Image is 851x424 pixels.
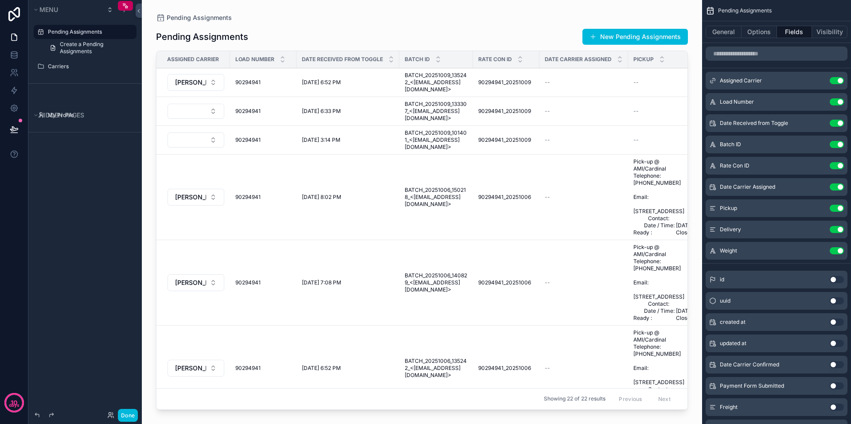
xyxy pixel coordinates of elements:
span: uuid [720,297,730,304]
a: BATCH_20251006_150218_<[EMAIL_ADDRESS][DOMAIN_NAME]> [405,187,468,208]
span: 90294941_20251009 [478,136,531,144]
a: -- [545,136,623,144]
span: created at [720,319,746,326]
a: [DATE] 3:14 PM [302,136,394,144]
a: [DATE] 7:08 PM [302,279,394,286]
button: Hidden pages [32,109,133,121]
a: Pick-up @ AMI/Cardinal Telephone: [PHONE_NUMBER] Email: [STREET_ADDRESS] Contact: Date / Time: [D... [633,244,696,322]
span: Date Received from Toggle [302,56,383,63]
a: Select Button [167,103,225,119]
span: Batch ID [720,141,741,148]
a: [DATE] 6:52 PM [302,365,394,372]
span: Load Number [720,98,754,105]
span: -- [545,279,550,286]
a: 90294941 [235,279,291,286]
span: Date Carrier Confirmed [720,361,779,368]
button: Done [118,409,138,422]
label: Pending Assignments [48,28,131,35]
span: updated at [720,340,746,347]
a: -- [545,108,623,115]
a: Pick-up @ AMI/Cardinal Telephone: [PHONE_NUMBER] Email: [STREET_ADDRESS] Contact: Date / Time: [D... [633,329,696,407]
span: Batch ID [405,56,430,63]
span: Rate Con ID [478,56,512,63]
a: -- [545,79,623,86]
span: [DATE] 8:02 PM [302,194,341,201]
span: Showing 22 of 22 results [544,396,605,403]
span: 90294941 [235,108,261,115]
span: -- [545,136,550,144]
span: -- [633,79,639,86]
a: -- [633,108,696,115]
h1: Pending Assignments [156,31,248,43]
span: Weight [720,247,737,254]
span: [PERSON_NAME] Freight [175,193,206,202]
span: -- [545,194,550,201]
a: Create a Pending Assignments [44,41,137,55]
a: 90294941 [235,365,291,372]
a: BATCH_20251009_133307_<[EMAIL_ADDRESS][DOMAIN_NAME]> [405,101,468,122]
span: Pickup [633,56,654,63]
span: -- [545,365,550,372]
button: Visibility [812,26,847,38]
span: 90294941 [235,365,261,372]
button: Select Button [168,360,224,377]
span: Date Carrier Assigned [545,56,612,63]
a: Select Button [167,188,225,206]
span: Rate Con ID [720,162,750,169]
a: 90294941 [235,79,291,86]
span: 90294941_20251009 [478,79,531,86]
a: [DATE] 6:33 PM [302,108,394,115]
button: Select Button [168,274,224,291]
span: 90294941_20251006 [478,194,531,201]
a: 90294941 [235,136,291,144]
a: BATCH_20251006_135242_<[EMAIL_ADDRESS][DOMAIN_NAME]> [405,358,468,379]
a: 90294941_20251006 [478,194,534,201]
a: Pick-up @ AMI/Cardinal Telephone: [PHONE_NUMBER] Email: [STREET_ADDRESS] Contact: Date / Time: [D... [633,158,696,236]
label: Carriers [48,63,131,70]
a: -- [545,194,623,201]
button: Select Button [168,104,224,119]
span: Assigned Carrier [720,77,762,84]
span: -- [633,108,639,115]
span: Assigned Carrier [167,56,219,63]
a: 90294941_20251009 [478,79,534,86]
button: Menu [32,4,101,16]
a: -- [545,365,623,372]
label: My Profile [48,112,131,119]
a: BATCH_20251009_135242_<[EMAIL_ADDRESS][DOMAIN_NAME]> [405,72,468,93]
span: Load Number [235,56,274,63]
span: -- [633,136,639,144]
a: [DATE] 6:52 PM [302,79,394,86]
span: Date Received from Toggle [720,120,788,127]
a: Select Button [167,74,225,91]
a: -- [545,279,623,286]
a: -- [633,79,696,86]
a: BATCH_20251006_140829_<[EMAIL_ADDRESS][DOMAIN_NAME]> [405,272,468,293]
span: Date Carrier Assigned [720,183,775,191]
span: Freight [720,404,738,411]
a: 90294941_20251009 [478,108,534,115]
a: -- [633,136,696,144]
a: Select Button [167,274,225,292]
button: Select Button [168,74,224,91]
span: Delivery [720,226,741,233]
a: Pending Assignments [156,13,232,22]
a: [DATE] 8:02 PM [302,194,394,201]
span: Create a Pending Assignments [60,41,131,55]
span: 90294941_20251009 [478,108,531,115]
span: [DATE] 6:52 PM [302,365,341,372]
span: -- [545,108,550,115]
a: 90294941_20251006 [478,365,534,372]
button: New Pending Assignments [582,29,688,45]
a: BATCH_20251009_101401_<[EMAIL_ADDRESS][DOMAIN_NAME]> [405,129,468,151]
